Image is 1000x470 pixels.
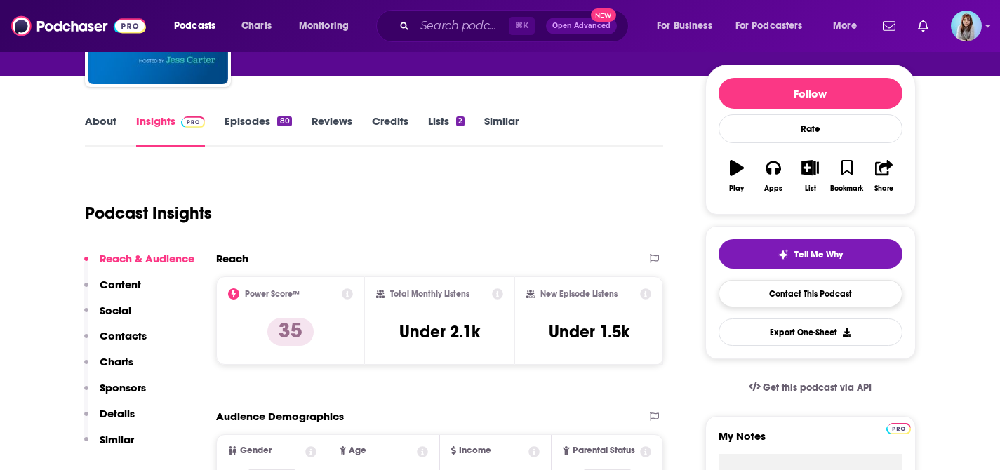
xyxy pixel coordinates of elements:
[428,114,465,147] a: Lists2
[84,329,147,355] button: Contacts
[735,16,803,36] span: For Podcasters
[729,184,744,193] div: Play
[372,114,408,147] a: Credits
[755,151,792,201] button: Apps
[100,252,194,265] p: Reach & Audience
[823,15,874,37] button: open menu
[11,13,146,39] img: Podchaser - Follow, Share and Rate Podcasts
[657,16,712,36] span: For Business
[100,407,135,420] p: Details
[877,14,901,38] a: Show notifications dropdown
[100,329,147,342] p: Contacts
[181,116,206,128] img: Podchaser Pro
[719,151,755,201] button: Play
[591,8,616,22] span: New
[100,433,134,446] p: Similar
[100,381,146,394] p: Sponsors
[241,16,272,36] span: Charts
[540,289,618,299] h2: New Episode Listens
[719,429,902,454] label: My Notes
[267,318,314,346] p: 35
[312,114,352,147] a: Reviews
[552,22,611,29] span: Open Advanced
[886,423,911,434] img: Podchaser Pro
[84,355,133,381] button: Charts
[763,382,872,394] span: Get this podcast via API
[84,278,141,304] button: Content
[415,15,509,37] input: Search podcasts, credits, & more...
[100,355,133,368] p: Charts
[573,446,635,455] span: Parental Status
[84,381,146,407] button: Sponsors
[484,114,519,147] a: Similar
[951,11,982,41] button: Show profile menu
[349,446,366,455] span: Age
[459,446,491,455] span: Income
[245,289,300,299] h2: Power Score™
[794,249,843,260] span: Tell Me Why
[456,116,465,126] div: 2
[399,321,480,342] h3: Under 2.1k
[232,15,280,37] a: Charts
[792,151,828,201] button: List
[216,252,248,265] h2: Reach
[85,114,116,147] a: About
[289,15,367,37] button: open menu
[216,410,344,423] h2: Audience Demographics
[390,289,469,299] h2: Total Monthly Listens
[85,203,212,224] h1: Podcast Insights
[136,114,206,147] a: InsightsPodchaser Pro
[912,14,934,38] a: Show notifications dropdown
[764,184,782,193] div: Apps
[874,184,893,193] div: Share
[830,184,863,193] div: Bookmark
[647,15,730,37] button: open menu
[277,116,291,126] div: 80
[886,421,911,434] a: Pro website
[509,17,535,35] span: ⌘ K
[299,16,349,36] span: Monitoring
[100,278,141,291] p: Content
[805,184,816,193] div: List
[546,18,617,34] button: Open AdvancedNew
[84,433,134,459] button: Similar
[240,446,272,455] span: Gender
[719,280,902,307] a: Contact This Podcast
[829,151,865,201] button: Bookmark
[164,15,234,37] button: open menu
[865,151,902,201] button: Share
[174,16,215,36] span: Podcasts
[719,239,902,269] button: tell me why sparkleTell Me Why
[719,114,902,143] div: Rate
[719,318,902,346] button: Export One-Sheet
[549,321,629,342] h3: Under 1.5k
[389,10,642,42] div: Search podcasts, credits, & more...
[951,11,982,41] img: User Profile
[84,252,194,278] button: Reach & Audience
[225,114,291,147] a: Episodes80
[100,304,131,317] p: Social
[719,78,902,109] button: Follow
[738,370,884,405] a: Get this podcast via API
[726,15,823,37] button: open menu
[833,16,857,36] span: More
[778,249,789,260] img: tell me why sparkle
[84,407,135,433] button: Details
[84,304,131,330] button: Social
[951,11,982,41] span: Logged in as ana.predescu.hkr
